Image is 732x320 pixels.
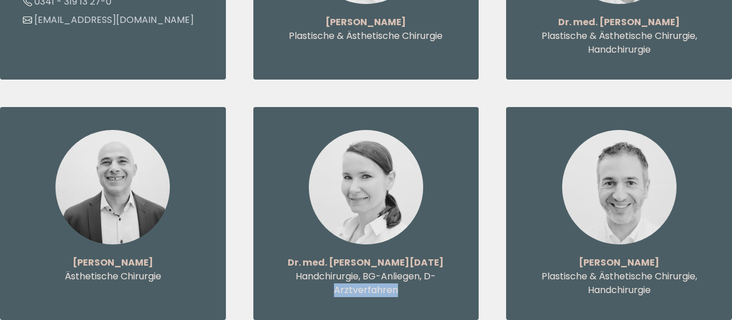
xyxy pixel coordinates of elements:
[23,256,203,270] p: [PERSON_NAME]
[55,130,170,244] img: Hassan Azi - Ästhetische Chirurgie
[276,270,456,297] p: Handchirurgie, BG-Anliegen, D-Arztverfahren
[529,270,709,297] p: Plastische & Ästhetische Chirurgie, Handchirurgie
[309,130,423,244] img: Dr. med. Susanne Freitag - Handchirurgie, BG-Anliegen, D-Arztverfahren
[562,130,677,244] img: Moritz Brill - Plastische & Ästhetische Chirurgie, Handchirurgie
[276,29,456,43] p: Plastische & Ästhetische Chirurgie
[23,13,194,26] a: [EMAIL_ADDRESS][DOMAIN_NAME]
[558,15,680,29] strong: Dr. med. [PERSON_NAME]
[529,29,709,57] p: Plastische & Ästhetische Chirurgie, Handchirurgie
[276,15,456,29] p: [PERSON_NAME]
[288,256,444,269] strong: Dr. med. [PERSON_NAME][DATE]
[23,270,203,283] p: Ästhetische Chirurgie
[529,256,709,270] p: [PERSON_NAME]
